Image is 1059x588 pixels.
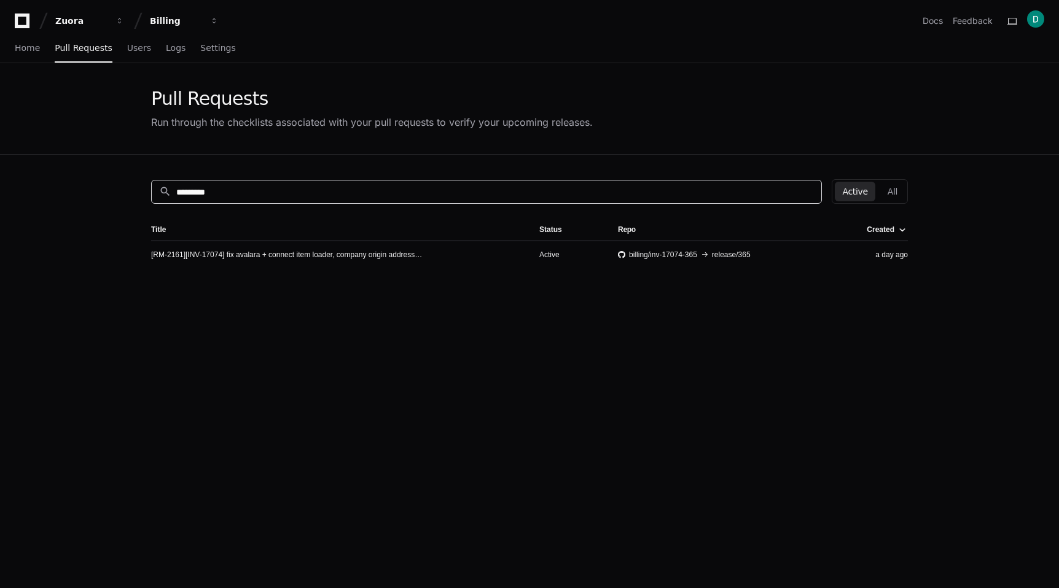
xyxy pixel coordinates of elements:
[15,34,40,63] a: Home
[835,182,875,201] button: Active
[151,225,166,234] div: Title
[55,44,112,52] span: Pull Requests
[166,34,186,63] a: Logs
[50,10,129,32] button: Zuora
[145,10,224,32] button: Billing
[55,34,112,63] a: Pull Requests
[539,250,598,260] div: Active
[880,182,905,201] button: All
[953,15,993,27] button: Feedback
[150,15,203,27] div: Billing
[151,88,593,110] div: Pull Requests
[151,250,422,260] a: [RM-2161][INV-17074] fix avalara + connect item loader, company origin address…
[539,225,562,234] div: Status
[923,15,943,27] a: Docs
[539,225,598,234] div: Status
[151,115,593,130] div: Run through the checklists associated with your pull requests to verify your upcoming releases.
[151,225,520,234] div: Title
[629,250,697,260] span: billing/inv-17074-365
[200,44,235,52] span: Settings
[608,219,833,241] th: Repo
[159,185,171,198] mat-icon: search
[15,44,40,52] span: Home
[127,34,151,63] a: Users
[712,250,751,260] span: release/365
[166,44,186,52] span: Logs
[1027,10,1044,28] img: ACg8ocIFPERxvfbx9sYPVYJX8WbyDwnC6QUjvJMrDROhFF9sjjdTeA=s96-c
[127,44,151,52] span: Users
[200,34,235,63] a: Settings
[867,225,894,234] div: Created
[867,225,905,234] div: Created
[55,15,108,27] div: Zuora
[843,250,908,260] div: a day ago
